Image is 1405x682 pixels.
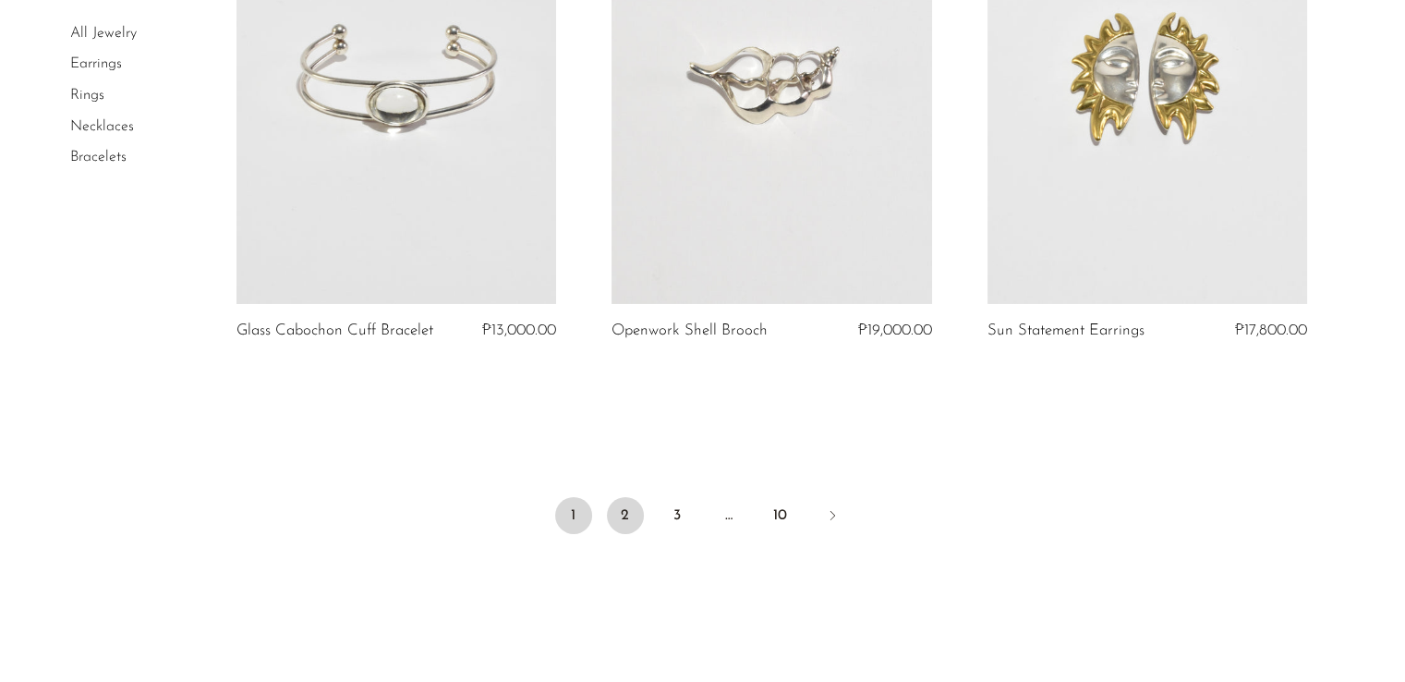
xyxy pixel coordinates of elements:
[70,150,127,164] a: Bracelets
[710,497,747,534] span: …
[70,57,122,72] a: Earrings
[70,26,137,41] a: All Jewelry
[762,497,799,534] a: 10
[858,323,932,338] span: ₱19,000.00
[555,497,592,534] span: 1
[987,323,1145,339] a: Sun Statement Earrings
[607,497,644,534] a: 2
[814,497,851,538] a: Next
[1235,323,1307,338] span: ₱17,800.00
[70,88,104,103] a: Rings
[612,323,768,339] a: Openwork Shell Brooch
[659,497,696,534] a: 3
[70,119,134,134] a: Necklaces
[482,323,556,338] span: ₱13,000.00
[236,323,433,339] a: Glass Cabochon Cuff Bracelet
